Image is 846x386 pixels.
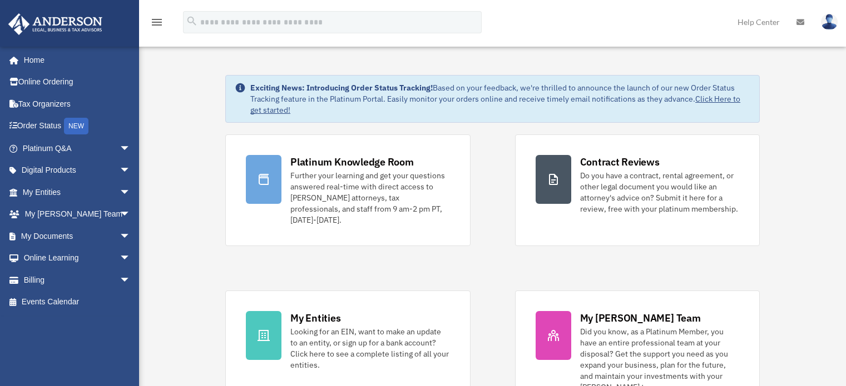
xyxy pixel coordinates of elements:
[8,291,147,313] a: Events Calendar
[250,94,740,115] a: Click Here to get started!
[5,13,106,35] img: Anderson Advisors Platinum Portal
[290,155,414,169] div: Platinum Knowledge Room
[120,225,142,248] span: arrow_drop_down
[515,134,760,246] a: Contract Reviews Do you have a contract, rental agreement, or other legal document you would like...
[150,16,164,29] i: menu
[120,203,142,226] span: arrow_drop_down
[290,311,340,325] div: My Entities
[8,49,142,71] a: Home
[821,14,838,30] img: User Pic
[290,170,449,225] div: Further your learning and get your questions answered real-time with direct access to [PERSON_NAM...
[120,181,142,204] span: arrow_drop_down
[8,269,147,291] a: Billingarrow_drop_down
[8,225,147,247] a: My Documentsarrow_drop_down
[8,71,147,93] a: Online Ordering
[8,137,147,159] a: Platinum Q&Aarrow_drop_down
[580,155,660,169] div: Contract Reviews
[225,134,470,246] a: Platinum Knowledge Room Further your learning and get your questions answered real-time with dire...
[150,19,164,29] a: menu
[186,15,198,27] i: search
[120,159,142,182] span: arrow_drop_down
[64,118,88,134] div: NEW
[8,115,147,138] a: Order StatusNEW
[580,311,701,325] div: My [PERSON_NAME] Team
[290,326,449,370] div: Looking for an EIN, want to make an update to an entity, or sign up for a bank account? Click her...
[8,159,147,182] a: Digital Productsarrow_drop_down
[120,247,142,270] span: arrow_drop_down
[120,137,142,160] span: arrow_drop_down
[8,93,147,115] a: Tax Organizers
[250,83,433,93] strong: Exciting News: Introducing Order Status Tracking!
[120,269,142,292] span: arrow_drop_down
[250,82,750,116] div: Based on your feedback, we're thrilled to announce the launch of our new Order Status Tracking fe...
[580,170,739,214] div: Do you have a contract, rental agreement, or other legal document you would like an attorney's ad...
[8,203,147,225] a: My [PERSON_NAME] Teamarrow_drop_down
[8,181,147,203] a: My Entitiesarrow_drop_down
[8,247,147,269] a: Online Learningarrow_drop_down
